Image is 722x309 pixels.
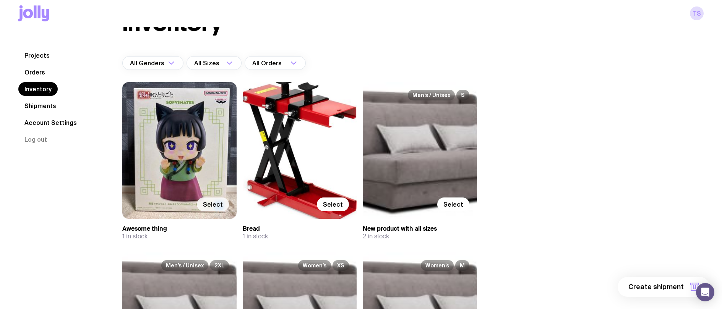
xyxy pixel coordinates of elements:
[18,116,83,129] a: Account Settings
[210,260,229,271] span: 2XL
[252,56,283,70] span: All Orders
[690,6,704,20] a: TS
[298,260,331,271] span: Women’s
[456,90,469,100] span: S
[363,233,389,240] span: 2 in stock
[243,225,357,233] h3: Bread
[455,260,469,271] span: M
[122,10,223,35] h1: Inventory
[122,233,148,240] span: 1 in stock
[130,56,166,70] span: All Genders
[696,283,714,301] div: Open Intercom Messenger
[203,201,223,208] span: Select
[243,233,268,240] span: 1 in stock
[323,201,343,208] span: Select
[245,56,306,70] div: Search for option
[18,133,53,146] button: Log out
[18,82,58,96] a: Inventory
[194,56,221,70] span: All Sizes
[333,260,349,271] span: XS
[122,56,183,70] div: Search for option
[221,56,224,70] input: Search for option
[161,260,208,271] span: Men’s / Unisex
[408,90,455,100] span: Men’s / Unisex
[18,65,51,79] a: Orders
[443,201,463,208] span: Select
[18,99,62,113] a: Shipments
[283,56,288,70] input: Search for option
[122,225,237,233] h3: Awesome thing
[618,277,710,297] button: Create shipment
[363,225,477,233] h3: New product with all sizes
[628,282,684,291] span: Create shipment
[187,56,242,70] div: Search for option
[18,49,56,62] a: Projects
[421,260,454,271] span: Women’s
